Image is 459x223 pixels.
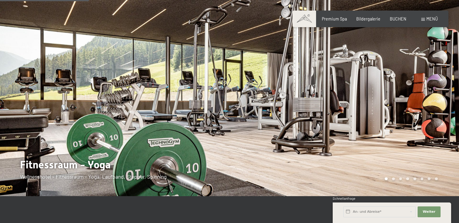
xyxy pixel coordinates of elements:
[322,16,347,21] a: Premium Spa
[435,177,438,180] div: Carousel Page 8
[418,206,441,217] button: Weiter
[413,177,416,180] div: Carousel Page 5
[385,177,388,180] div: Carousel Page 1 (Current Slide)
[356,16,380,21] a: Bildergalerie
[423,209,435,214] span: Weiter
[333,196,355,200] span: Schnellanfrage
[428,177,431,180] div: Carousel Page 7
[421,177,424,180] div: Carousel Page 6
[390,16,406,21] a: BUCHEN
[383,177,438,180] div: Carousel Pagination
[426,16,438,21] span: Menü
[399,177,402,180] div: Carousel Page 3
[392,177,395,180] div: Carousel Page 2
[406,177,409,180] div: Carousel Page 4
